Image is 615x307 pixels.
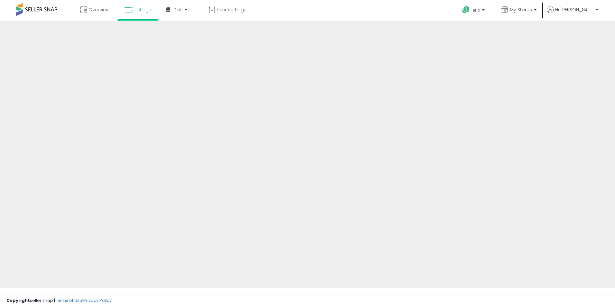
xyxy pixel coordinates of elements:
[88,6,109,13] span: Overview
[555,6,594,13] span: Hi [PERSON_NAME]
[134,6,151,13] span: Listings
[457,1,491,21] a: Help
[462,6,470,14] i: Get Help
[173,6,194,13] span: DataHub
[510,6,532,13] span: My Stores
[472,7,480,13] span: Help
[547,6,598,21] a: Hi [PERSON_NAME]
